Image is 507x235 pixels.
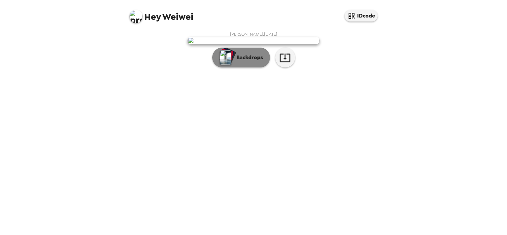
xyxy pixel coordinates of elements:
[212,48,270,67] button: Backdrops
[129,7,193,21] span: Weiwei
[187,37,320,44] img: user
[129,10,143,23] img: profile pic
[345,10,378,21] button: IDcode
[230,31,277,37] span: [PERSON_NAME] , [DATE]
[233,54,263,61] p: Backdrops
[144,11,161,23] span: Hey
